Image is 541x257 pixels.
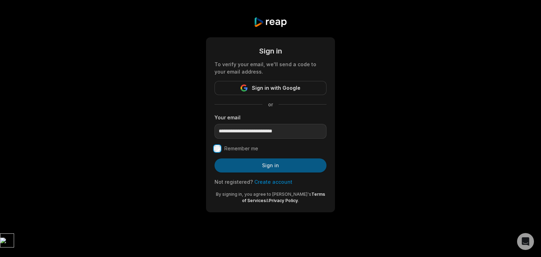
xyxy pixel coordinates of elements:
div: To verify your email, we'll send a code to your email address. [214,61,327,75]
div: Open Intercom Messenger [517,233,534,250]
button: Sign in [214,158,327,173]
a: Privacy Policy [269,198,298,203]
button: Sign in with Google [214,81,327,95]
label: Your email [214,114,327,121]
span: By signing in, you agree to [PERSON_NAME]'s [216,192,311,197]
label: Remember me [224,144,258,153]
img: reap [254,17,287,27]
a: Create account [254,179,292,185]
span: . [298,198,299,203]
span: Not registered? [214,179,253,185]
span: or [262,101,279,108]
div: Sign in [214,46,327,56]
a: Terms of Services [242,192,325,203]
span: & [266,198,269,203]
span: Sign in with Google [252,84,300,92]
